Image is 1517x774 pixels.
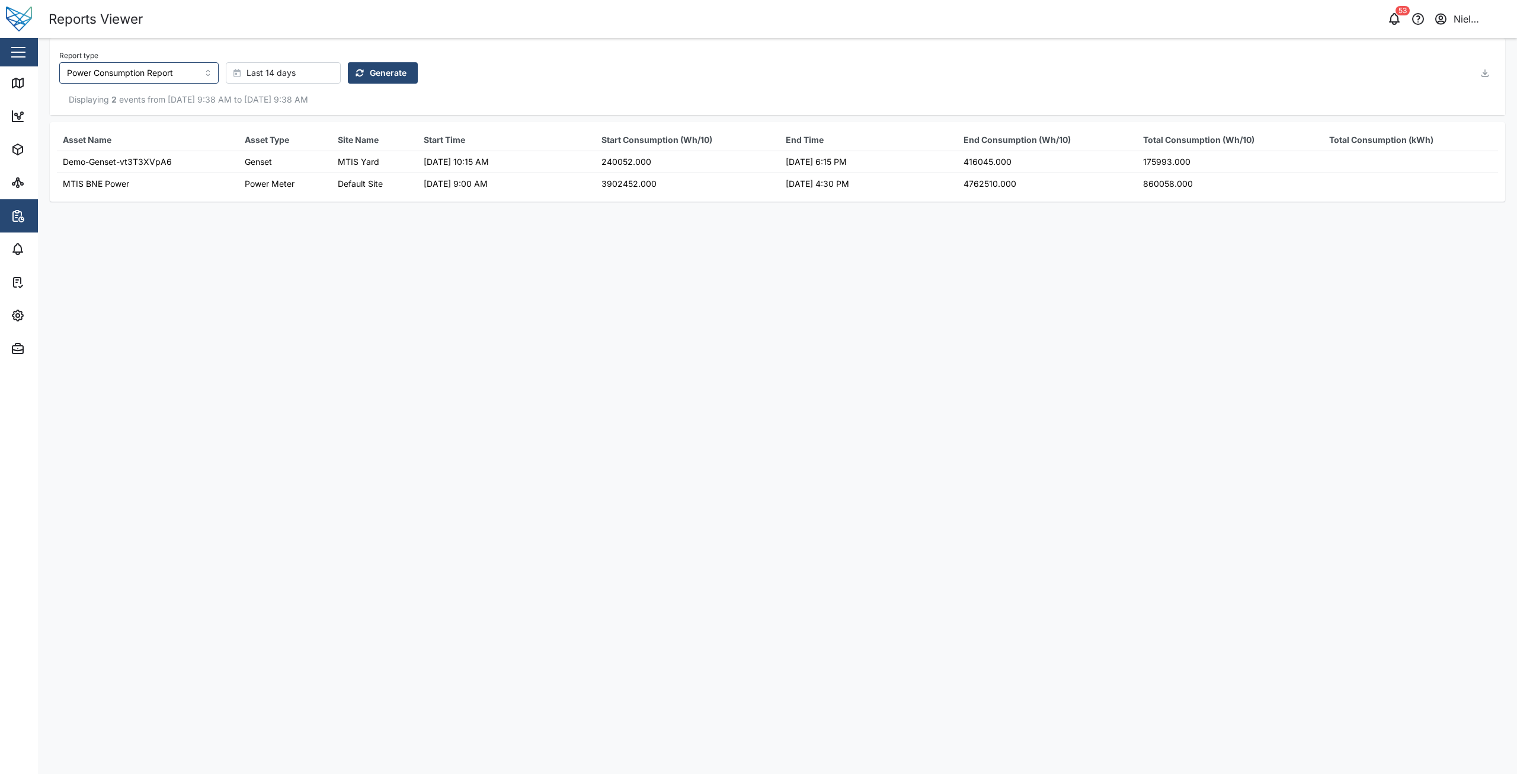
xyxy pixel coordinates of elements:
[596,173,780,194] td: 3902452.000
[332,129,418,151] th: Site Name
[49,9,143,30] div: Reports Viewer
[596,151,780,173] td: 240052.000
[1454,12,1507,27] div: Niel Principe
[31,243,68,256] div: Alarms
[31,176,59,189] div: Sites
[780,173,958,194] td: [DATE] 4:30 PM
[1137,151,1323,173] td: 175993.000
[57,151,239,173] td: Demo-Genset-vt3T3XVpA6
[247,63,296,83] span: Last 14 days
[111,94,117,104] strong: 2
[958,129,1137,151] th: End Consumption (Wh/10)
[958,173,1137,194] td: 4762510.000
[1323,129,1498,151] th: Total Consumption (kWh)
[418,129,596,151] th: Start Time
[418,151,596,173] td: [DATE] 10:15 AM
[31,77,57,90] div: Map
[780,151,958,173] td: [DATE] 6:15 PM
[57,173,239,194] td: MTIS BNE Power
[596,129,780,151] th: Start Consumption (Wh/10)
[31,309,73,322] div: Settings
[958,151,1137,173] td: 416045.000
[348,62,418,84] button: Generate
[239,151,332,173] td: Genset
[226,62,341,84] button: Last 14 days
[370,63,407,83] span: Generate
[31,276,63,289] div: Tasks
[239,129,332,151] th: Asset Type
[332,173,418,194] td: Default Site
[1137,173,1323,194] td: 860058.000
[418,173,596,194] td: [DATE] 9:00 AM
[1433,11,1508,27] button: Niel Principe
[1396,6,1410,15] div: 53
[31,209,71,222] div: Reports
[6,6,32,32] img: Main Logo
[1137,129,1323,151] th: Total Consumption (Wh/10)
[780,129,958,151] th: End Time
[332,151,418,173] td: MTIS Yard
[31,143,68,156] div: Assets
[59,62,219,84] input: Choose a Report Type
[57,129,239,151] th: Asset Name
[31,342,66,355] div: Admin
[59,93,1496,106] div: Displaying events from [DATE] 9:38 AM to [DATE] 9:38 AM
[31,110,84,123] div: Dashboard
[59,52,98,60] label: Report type
[239,173,332,194] td: Power Meter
